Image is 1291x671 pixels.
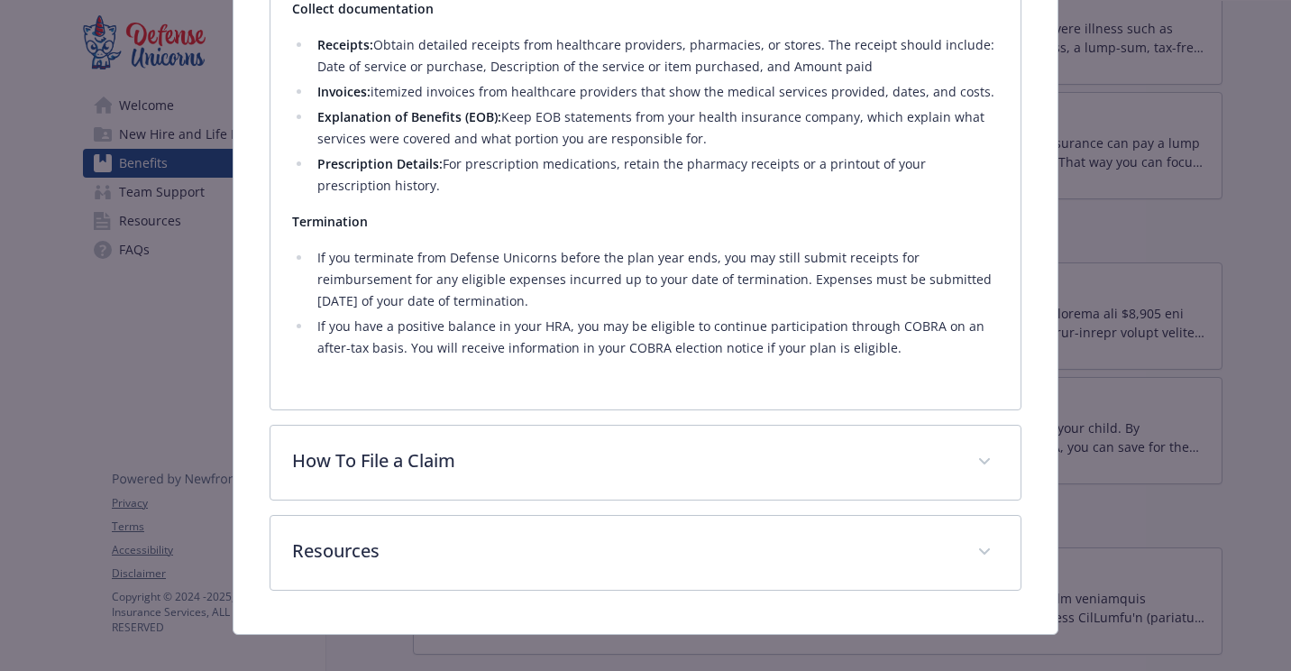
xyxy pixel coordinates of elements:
[292,538,956,565] p: Resources
[317,108,501,125] strong: Explanation of Benefits (EOB):
[292,447,956,474] p: How To File a Claim
[270,426,1021,500] div: How To File a Claim
[312,81,999,103] li: itemized invoices from healthcare providers that show the medical services provided, dates, and c...
[312,247,999,312] li: If you terminate from Defense Unicorns before the plan year ends, you may still submit receipts f...
[317,83,371,100] strong: Invoices:
[312,106,999,150] li: Keep EOB statements from your health insurance company, which explain what services were covered ...
[317,36,373,53] strong: Receipts:
[312,153,999,197] li: For prescription medications, retain the pharmacy receipts or a printout of your prescription his...
[317,155,443,172] strong: Prescription Details:
[312,34,999,78] li: Obtain detailed receipts from healthcare providers, pharmacies, or stores. The receipt should inc...
[270,516,1021,590] div: Resources
[312,316,999,359] li: If you have a positive balance in your HRA, you may be eligible to continue participation through...
[292,213,368,230] strong: Termination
